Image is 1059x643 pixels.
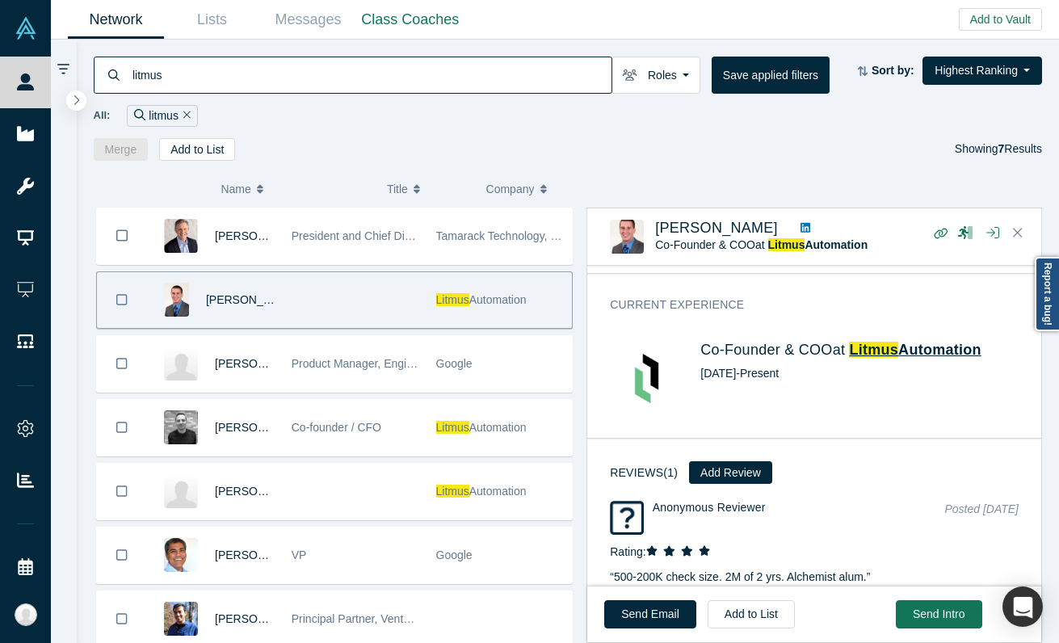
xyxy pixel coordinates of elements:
span: All: [94,107,111,124]
span: Company [486,172,535,206]
div: Showing [955,138,1042,161]
img: John Younes's Profile Image [610,220,644,254]
span: Product Manager, Engineer and Tech Enthusiast [292,357,534,370]
a: Lists [164,1,260,39]
a: [PERSON_NAME] [206,293,299,306]
button: Company [486,172,569,206]
img: Anonymous Reviewer [610,501,644,535]
span: VP [292,548,307,561]
a: [PERSON_NAME] [215,612,308,625]
button: Title [387,172,469,206]
button: Roles [611,57,700,94]
span: Name [221,172,250,206]
img: Chet Kapoor's Profile Image [164,538,198,572]
button: Bookmark [97,208,147,264]
span: Automation [805,238,868,251]
span: Automation [469,421,527,434]
button: Add to List [159,138,235,161]
img: Vatsal Shah's Profile Image [164,474,198,508]
img: Scott Nelson's Profile Image [164,219,198,253]
a: [PERSON_NAME] [215,421,308,434]
span: President and Chief Digital Officer [292,229,462,242]
a: Class Coaches [356,1,464,39]
a: [PERSON_NAME] [215,548,308,561]
a: Report a bug! [1035,257,1059,331]
button: Save applied filters [712,57,830,94]
button: Bookmark [97,400,147,456]
button: Merge [94,138,149,161]
input: Search by name, title, company, summary, expertise, investment criteria or topics of focus [131,56,611,94]
button: Bookmark [97,464,147,519]
span: Litmus [768,238,805,251]
img: Isha Sheth's Profile Image [164,347,198,380]
a: LitmusAutomation [768,238,868,251]
button: Bookmark [97,272,147,328]
button: Bookmark [97,336,147,392]
span: Co-founder / CFO [292,421,381,434]
h4: Anonymous Reviewer [653,501,925,515]
span: Title [387,172,408,206]
span: Principal Partner, Ventures [292,612,426,625]
img: Litmus Automation's Logo [610,342,683,415]
div: [DATE] - Present [700,365,1019,382]
a: LitmusAutomation [849,342,981,358]
img: Sacha Sawaya's Profile Image [164,410,198,444]
a: Messages [260,1,356,39]
h4: Co-Founder & COO at [700,342,1019,359]
div: Posted [DATE] [944,501,1019,535]
span: Litmus [436,485,469,498]
button: Close [1006,221,1030,246]
button: Add to List [708,600,795,628]
p: “ 500-200K check size. 2M of 2 yrs. Alchemist alum. ” [610,561,1019,586]
img: Katinka Harsányi's Account [15,603,37,626]
div: litmus [127,105,197,127]
h3: Current Experience [610,296,996,313]
a: [PERSON_NAME] [215,357,308,370]
a: [PERSON_NAME] [655,220,778,236]
a: [PERSON_NAME] [215,485,308,498]
span: Litmus [436,421,469,434]
span: Automation [469,293,527,306]
span: Automation [469,485,527,498]
a: Send Email [604,600,696,628]
a: Network [68,1,164,39]
span: Automation [898,342,981,358]
span: Google [436,357,473,370]
a: [PERSON_NAME] [215,229,308,242]
h3: Reviews (1) [610,464,678,481]
button: Send Intro [896,600,982,628]
button: Remove Filter [179,107,191,125]
span: Litmus [849,342,898,358]
span: Rating: [610,545,645,558]
button: Name [221,172,370,206]
img: John Younes's Profile Image [164,283,189,317]
button: Highest Ranking [922,57,1042,85]
span: Google [436,548,473,561]
button: Add to Vault [959,8,1042,31]
span: Litmus [436,293,469,306]
img: Alchemist Vault Logo [15,17,37,40]
button: Bookmark [97,527,147,583]
span: Results [998,142,1042,155]
button: Add Review [689,461,772,484]
strong: 7 [998,142,1005,155]
span: Tamarack Technology, Inc. [436,229,569,242]
img: Dweep Chanana's Profile Image [164,602,198,636]
span: Co-Founder & COO at [655,238,868,251]
strong: Sort by: [872,64,914,77]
